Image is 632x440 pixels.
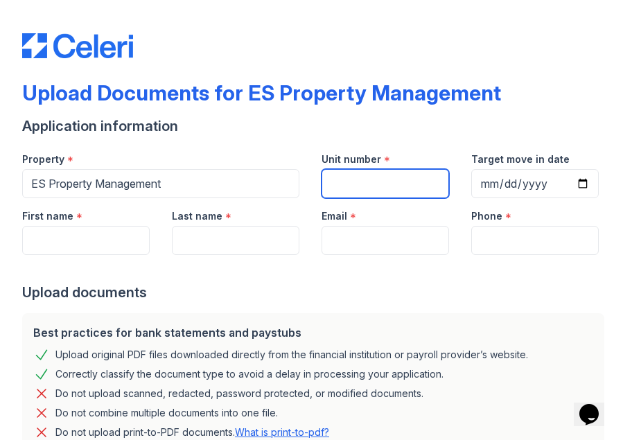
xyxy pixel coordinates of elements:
[22,33,133,58] img: CE_Logo_Blue-a8612792a0a2168367f1c8372b55b34899dd931a85d93a1a3d3e32e68fde9ad4.png
[22,152,64,166] label: Property
[55,346,528,363] div: Upload original PDF files downloaded directly from the financial institution or payroll provider’...
[22,283,610,302] div: Upload documents
[322,152,381,166] label: Unit number
[33,324,593,341] div: Best practices for bank statements and paystubs
[172,209,222,223] label: Last name
[322,209,347,223] label: Email
[22,80,501,105] div: Upload Documents for ES Property Management
[55,366,444,382] div: Correctly classify the document type to avoid a delay in processing your application.
[55,385,423,402] div: Do not upload scanned, redacted, password protected, or modified documents.
[22,116,610,136] div: Application information
[55,405,278,421] div: Do not combine multiple documents into one file.
[235,426,329,438] a: What is print-to-pdf?
[574,385,618,426] iframe: chat widget
[22,209,73,223] label: First name
[471,209,502,223] label: Phone
[55,425,329,439] p: Do not upload print-to-PDF documents.
[471,152,570,166] label: Target move in date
